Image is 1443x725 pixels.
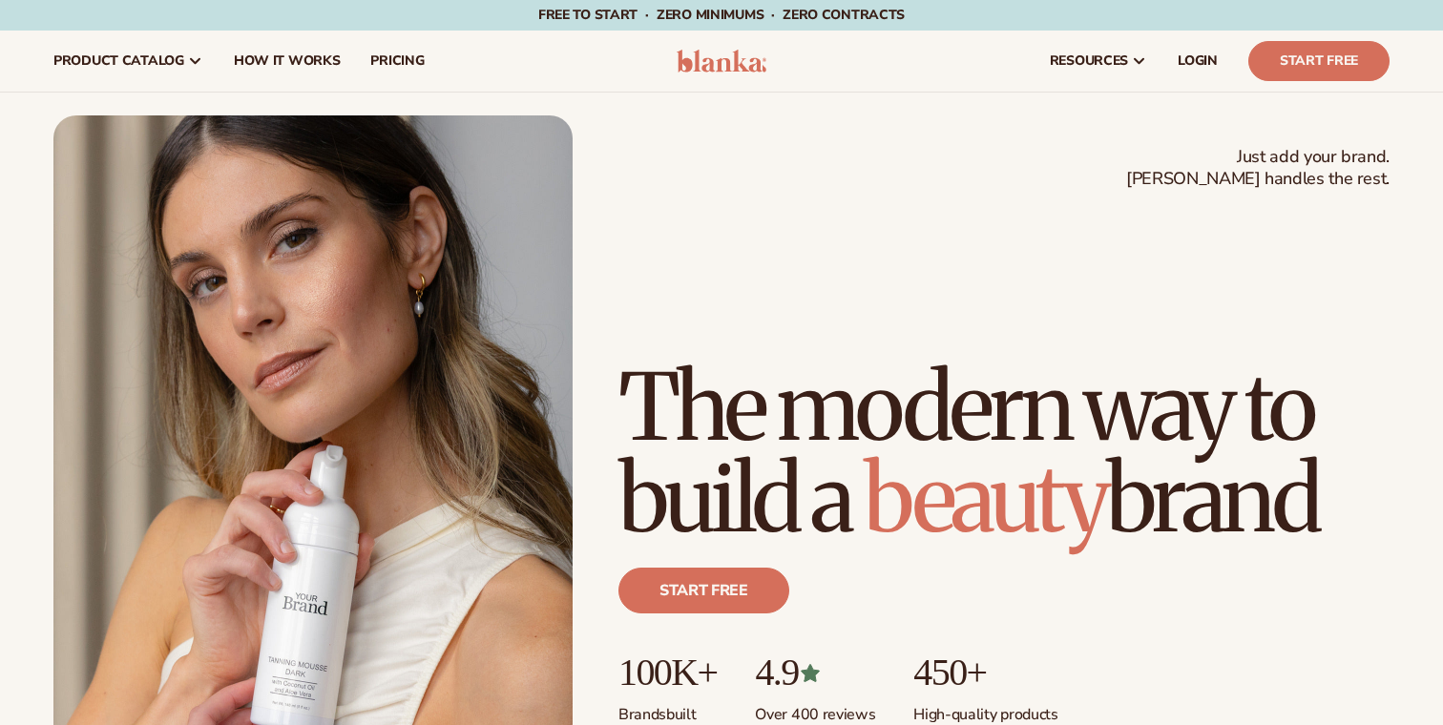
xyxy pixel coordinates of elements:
[618,652,717,694] p: 100K+
[38,31,219,92] a: product catalog
[538,6,905,24] span: Free to start · ZERO minimums · ZERO contracts
[864,442,1106,556] span: beauty
[618,362,1390,545] h1: The modern way to build a brand
[1050,53,1128,69] span: resources
[1178,53,1218,69] span: LOGIN
[219,31,356,92] a: How It Works
[913,652,1057,694] p: 450+
[355,31,439,92] a: pricing
[913,694,1057,725] p: High-quality products
[755,694,875,725] p: Over 400 reviews
[370,53,424,69] span: pricing
[1035,31,1162,92] a: resources
[677,50,767,72] img: logo
[618,568,789,613] a: Start free
[1126,146,1390,191] span: Just add your brand. [PERSON_NAME] handles the rest.
[755,652,875,694] p: 4.9
[618,694,717,725] p: Brands built
[1248,41,1390,81] a: Start Free
[53,53,184,69] span: product catalog
[234,53,341,69] span: How It Works
[1162,31,1233,92] a: LOGIN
